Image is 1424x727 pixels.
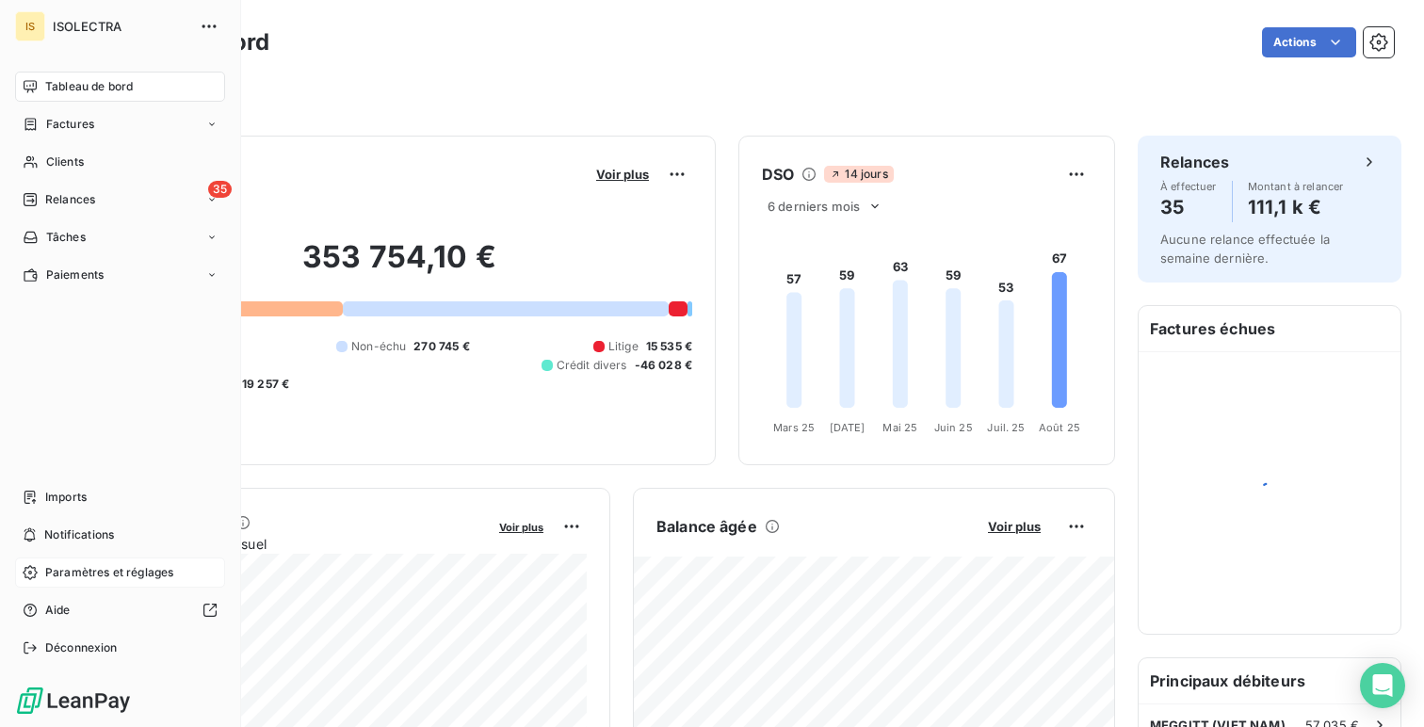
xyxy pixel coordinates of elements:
[882,421,917,434] tspan: Mai 25
[106,534,486,554] span: Chiffre d'affaires mensuel
[1160,232,1330,266] span: Aucune relance effectuée la semaine dernière.
[824,166,893,183] span: 14 jours
[46,267,104,283] span: Paiements
[830,421,866,434] tspan: [DATE]
[15,11,45,41] div: IS
[1248,181,1344,192] span: Montant à relancer
[236,376,289,393] span: -19 257 €
[987,421,1025,434] tspan: Juil. 25
[15,482,225,512] a: Imports
[45,78,133,95] span: Tableau de bord
[15,557,225,588] a: Paramètres et réglages
[608,338,639,355] span: Litige
[15,185,225,215] a: 35Relances
[15,72,225,102] a: Tableau de bord
[45,564,173,581] span: Paramètres et réglages
[591,166,655,183] button: Voir plus
[1039,421,1080,434] tspan: Août 25
[596,167,649,182] span: Voir plus
[15,147,225,177] a: Clients
[934,421,973,434] tspan: Juin 25
[1160,192,1217,222] h4: 35
[499,521,543,534] span: Voir plus
[1360,663,1405,708] div: Open Intercom Messenger
[45,639,118,656] span: Déconnexion
[15,260,225,290] a: Paiements
[1160,181,1217,192] span: À effectuer
[106,238,692,295] h2: 353 754,10 €
[1139,658,1400,703] h6: Principaux débiteurs
[982,518,1046,535] button: Voir plus
[494,518,549,535] button: Voir plus
[45,489,87,506] span: Imports
[762,163,794,186] h6: DSO
[46,116,94,133] span: Factures
[1160,151,1229,173] h6: Relances
[46,229,86,246] span: Tâches
[656,515,757,538] h6: Balance âgée
[1139,306,1400,351] h6: Factures échues
[413,338,469,355] span: 270 745 €
[988,519,1041,534] span: Voir plus
[646,338,692,355] span: 15 535 €
[208,181,232,198] span: 35
[773,421,815,434] tspan: Mars 25
[15,109,225,139] a: Factures
[53,19,188,34] span: ISOLECTRA
[557,357,627,374] span: Crédit divers
[46,153,84,170] span: Clients
[45,602,71,619] span: Aide
[15,686,132,716] img: Logo LeanPay
[351,338,406,355] span: Non-échu
[768,199,860,214] span: 6 derniers mois
[635,357,692,374] span: -46 028 €
[15,222,225,252] a: Tâches
[1262,27,1356,57] button: Actions
[15,595,225,625] a: Aide
[45,191,95,208] span: Relances
[1248,192,1344,222] h4: 111,1 k €
[44,526,114,543] span: Notifications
